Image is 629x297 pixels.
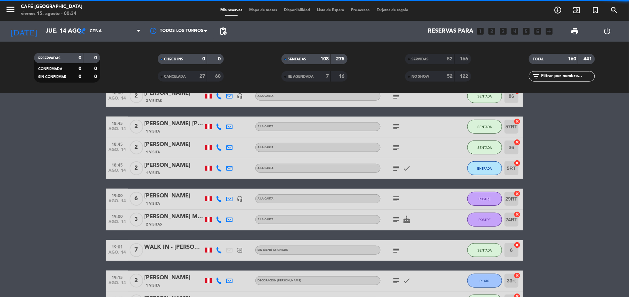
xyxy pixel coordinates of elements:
[460,57,470,61] strong: 166
[467,141,502,154] button: SENTADA
[130,243,143,257] span: 7
[164,58,183,61] span: CHECK INS
[130,89,143,103] span: 2
[108,250,126,258] span: ago. 14
[532,72,541,80] i: filter_list
[146,150,160,155] span: 1 Visita
[447,74,452,79] strong: 52
[237,93,243,99] i: headset_mic
[79,56,81,60] strong: 0
[288,58,306,61] span: SENTADAS
[218,57,222,61] strong: 0
[514,160,521,167] i: cancel
[411,75,429,78] span: NO SHOW
[146,222,162,227] span: 2 Visitas
[402,215,411,224] i: cake
[144,192,203,201] div: [PERSON_NAME]
[130,192,143,206] span: 6
[108,127,126,135] span: ago. 14
[144,243,203,252] div: WALK IN - [PERSON_NAME]
[246,8,281,12] span: Mapa de mesas
[480,279,490,283] span: PLATO
[108,119,126,127] span: 18:45
[514,241,521,248] i: cancel
[108,243,126,251] span: 19:01
[374,8,412,12] span: Tarjetas de regalo
[571,27,579,35] span: print
[281,8,314,12] span: Disponibilidad
[392,164,400,172] i: subject
[108,273,126,281] span: 19:15
[402,164,411,172] i: check
[487,27,496,36] i: looks_two
[5,24,42,39] i: [DATE]
[95,74,99,79] strong: 0
[90,29,102,34] span: Cena
[215,74,222,79] strong: 68
[467,120,502,134] button: SENTADA
[339,74,346,79] strong: 16
[130,161,143,175] span: 2
[514,139,521,146] i: cancel
[514,190,521,197] i: cancel
[591,21,624,42] div: LOG OUT
[146,283,160,288] span: 1 Visita
[411,58,428,61] span: SERVIDAS
[478,248,492,252] span: SENTADA
[392,246,400,254] i: subject
[584,57,594,61] strong: 441
[217,8,246,12] span: Mis reservas
[38,75,66,79] span: SIN CONFIRMAR
[5,4,16,17] button: menu
[288,75,313,78] span: RE AGENDADA
[258,146,273,149] span: A la carta
[554,6,562,14] i: add_circle_outline
[467,213,502,227] button: POSTRE
[522,27,531,36] i: looks_5
[460,74,470,79] strong: 122
[108,281,126,289] span: ago. 14
[326,74,329,79] strong: 7
[573,6,581,14] i: exit_to_app
[467,161,502,175] button: ENTRADA
[21,10,82,17] div: viernes 15. agosto - 00:34
[258,197,273,200] span: A la carta
[130,120,143,134] span: 2
[499,27,508,36] i: looks_3
[79,74,81,79] strong: 0
[108,212,126,220] span: 19:00
[533,27,542,36] i: looks_6
[144,140,203,149] div: [PERSON_NAME]
[144,212,203,221] div: [PERSON_NAME] MUTTO
[95,66,99,71] strong: 0
[144,273,203,282] div: [PERSON_NAME]
[392,277,400,285] i: subject
[477,167,492,170] span: ENTRADA
[258,249,288,252] span: Sin menú asignado
[108,96,126,104] span: ago. 14
[314,8,348,12] span: Lista de Espera
[146,98,162,104] span: 3 Visitas
[478,94,492,98] span: SENTADA
[467,89,502,103] button: SENTADA
[392,143,400,152] i: subject
[336,57,346,61] strong: 275
[479,197,491,201] span: POSTRE
[258,279,301,282] span: Decoración [PERSON_NAME]
[258,218,273,221] span: A la carta
[591,6,600,14] i: turned_in_not
[514,272,521,279] i: cancel
[108,220,126,228] span: ago. 14
[258,167,273,170] span: A la carta
[533,58,544,61] span: TOTAL
[510,27,519,36] i: looks_4
[21,3,82,10] div: Café [GEOGRAPHIC_DATA]
[479,218,491,222] span: POSTRE
[164,75,186,78] span: CANCELADA
[108,161,126,169] span: 18:45
[568,57,576,61] strong: 160
[348,8,374,12] span: Pre-acceso
[258,125,273,128] span: A la carta
[392,92,400,100] i: subject
[467,243,502,257] button: SENTADA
